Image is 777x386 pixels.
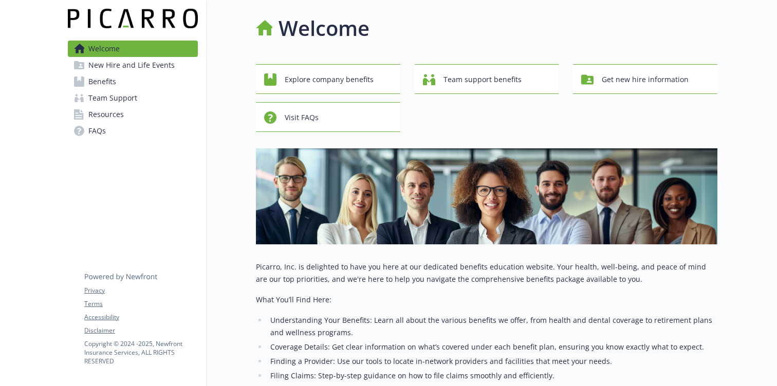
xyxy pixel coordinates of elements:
p: Picarro, Inc. is delighted to have you here at our dedicated benefits education website. Your hea... [256,261,717,285]
a: Privacy [84,286,197,295]
a: Resources [68,106,198,123]
span: Resources [88,106,124,123]
span: Explore company benefits [285,70,374,89]
li: Understanding Your Benefits: Learn all about the various benefits we offer, from health and denta... [267,314,717,339]
a: Welcome [68,41,198,57]
a: New Hire and Life Events [68,57,198,73]
a: Disclaimer [84,326,197,335]
span: Team Support [88,90,137,106]
a: Accessibility [84,313,197,322]
button: Team support benefits [415,64,559,94]
a: Benefits [68,73,198,90]
button: Explore company benefits [256,64,400,94]
li: Coverage Details: Get clear information on what’s covered under each benefit plan, ensuring you k... [267,341,717,353]
span: Welcome [88,41,120,57]
img: overview page banner [256,148,717,244]
button: Get new hire information [573,64,717,94]
h1: Welcome [279,13,369,44]
a: Terms [84,299,197,308]
p: Copyright © 2024 - 2025 , Newfront Insurance Services, ALL RIGHTS RESERVED [84,339,197,365]
span: Get new hire information [602,70,689,89]
p: What You’ll Find Here: [256,294,717,306]
a: FAQs [68,123,198,139]
span: Team support benefits [443,70,522,89]
button: Visit FAQs [256,102,400,132]
li: Filing Claims: Step-by-step guidance on how to file claims smoothly and efficiently. [267,370,717,382]
span: FAQs [88,123,106,139]
a: Team Support [68,90,198,106]
span: New Hire and Life Events [88,57,175,73]
span: Visit FAQs [285,108,319,127]
li: Finding a Provider: Use our tools to locate in-network providers and facilities that meet your ne... [267,355,717,368]
span: Benefits [88,73,116,90]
